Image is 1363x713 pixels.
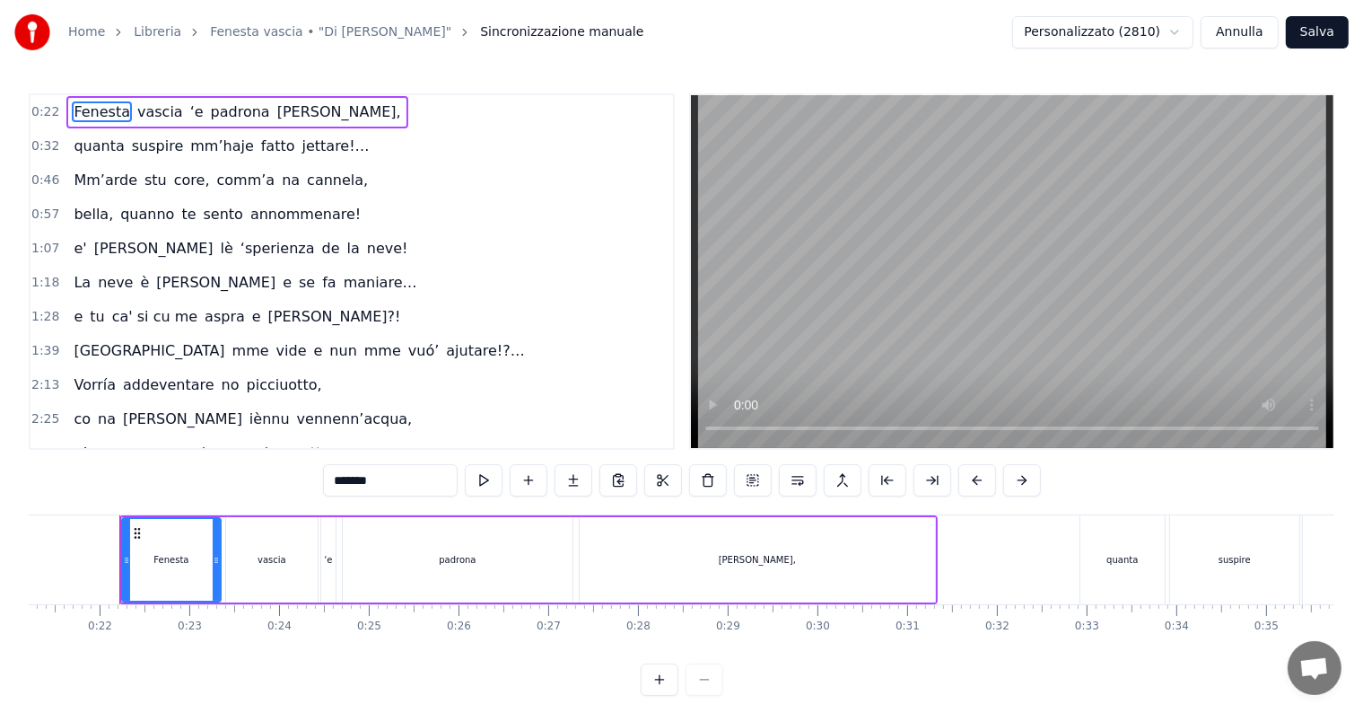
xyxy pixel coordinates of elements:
span: vide [275,340,309,361]
span: ‘e [188,101,205,122]
span: e' [72,238,88,259]
div: [PERSON_NAME], [719,553,796,567]
span: Vorría [72,374,118,395]
span: te [179,204,197,224]
span: neve! [365,238,410,259]
div: 0:24 [267,620,292,634]
span: annommenare! [249,204,363,224]
span: aspra [203,306,247,327]
span: cannela, [305,170,370,190]
span: [PERSON_NAME], [275,101,403,122]
span: sento [202,204,245,224]
nav: breadcrumb [68,23,643,41]
span: [GEOGRAPHIC_DATA] [72,340,226,361]
div: 0:26 [447,620,471,634]
span: quanta [72,136,126,156]
span: comm’a [215,170,277,190]
div: 0:33 [1075,620,1099,634]
span: suspire [130,136,185,156]
span: na [96,409,118,429]
span: pe [220,443,241,463]
div: 0:22 [88,620,112,634]
span: e’ [72,443,89,463]
span: mme [231,340,271,361]
span: ca' si cu me [110,306,199,327]
span: [PERSON_NAME] [121,409,244,429]
img: youka [14,14,50,50]
span: vuarria [162,443,216,463]
span: jettare!… [301,136,371,156]
span: e [72,306,84,327]
span: e [312,340,325,361]
div: Aprire la chat [1288,641,1341,695]
span: 2:25 [31,410,59,428]
span: se [297,272,317,293]
span: La [72,272,92,293]
a: Libreria [134,23,181,41]
button: Annulla [1201,16,1279,48]
span: 1:18 [31,274,59,292]
span: tu [88,306,106,327]
div: vascia [258,553,286,567]
span: fa [320,272,337,293]
a: Home [68,23,105,41]
span: [PERSON_NAME] [92,238,215,259]
span: picciuotto, [245,374,324,395]
span: ajutare!?… [444,340,526,361]
span: fatto [259,136,297,156]
div: Fenesta [153,553,188,567]
div: padrona [439,553,476,567]
span: mme [363,340,403,361]
span: è [138,272,151,293]
div: 0:30 [806,620,830,634]
span: padrona [209,101,272,122]
span: [PERSON_NAME]?! [266,306,403,327]
div: 0:25 [357,620,381,634]
div: 0:28 [626,620,651,634]
div: 0:27 [537,620,561,634]
span: nun [328,340,358,361]
span: 1:07 [31,240,59,258]
span: bella, [72,204,115,224]
a: Fenesta vascia • "Di [PERSON_NAME]" [210,23,451,41]
span: addeventare [121,374,216,395]
span: 0:57 [31,206,59,224]
span: 0:22 [31,103,59,121]
div: 0:23 [178,620,202,634]
span: mme [92,443,133,463]
span: de [320,238,342,259]
span: 1:28 [31,308,59,326]
span: e [250,306,263,327]
span: 0:32 [31,137,59,155]
span: na [280,170,301,190]
span: maniare… [342,272,419,293]
span: palazzuotte: [245,443,337,463]
div: suspire [1219,553,1251,567]
span: ne [136,443,158,463]
span: 0:46 [31,172,59,189]
span: no [220,374,241,395]
span: co [72,409,92,429]
span: core, [172,170,212,190]
span: e [281,272,293,293]
span: lè [219,238,235,259]
div: 0:34 [1165,620,1189,634]
span: Mm’arde [72,170,139,190]
div: 0:29 [716,620,740,634]
div: ‘e [324,553,332,567]
span: Sincronizzazione manuale [480,23,643,41]
div: 0:31 [896,620,920,634]
div: quanta [1106,553,1138,567]
span: vuó’ [406,340,441,361]
span: vascia [135,101,185,122]
span: ‘sperienza [239,238,317,259]
span: 2:13 [31,376,59,394]
span: la [345,238,362,259]
button: Salva [1286,16,1349,48]
div: 0:32 [985,620,1009,634]
span: mm’haje [188,136,256,156]
span: vennenn’acqua, [295,409,415,429]
span: 1:39 [31,342,59,360]
span: [PERSON_NAME] [154,272,277,293]
span: iènnu [248,409,292,429]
